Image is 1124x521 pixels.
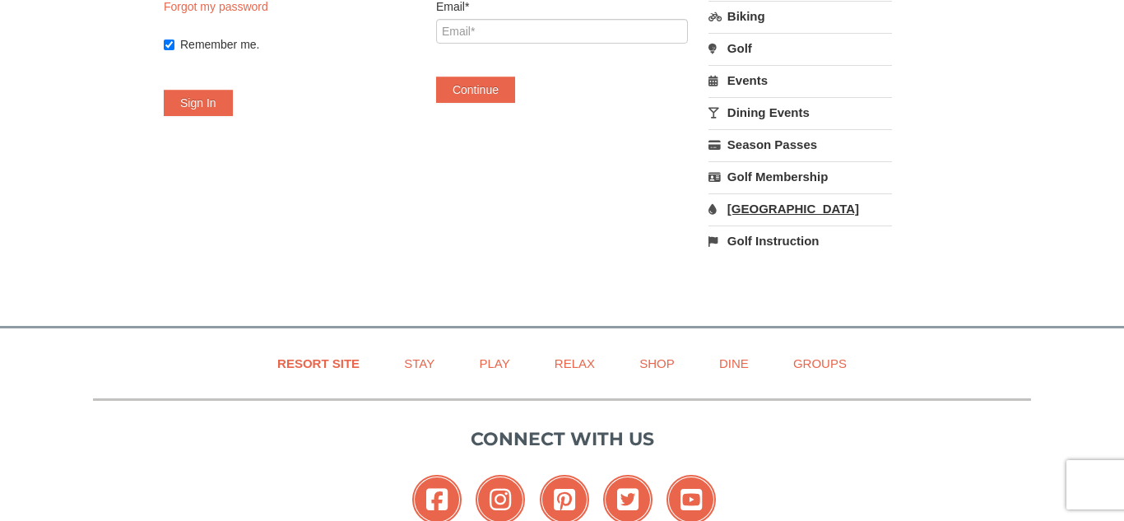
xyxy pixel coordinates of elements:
a: Dining Events [708,97,892,128]
a: Golf Instruction [708,226,892,256]
a: Golf Membership [708,161,892,192]
a: [GEOGRAPHIC_DATA] [708,193,892,224]
a: Dine [699,345,769,382]
a: Relax [534,345,615,382]
a: Season Passes [708,129,892,160]
input: Email* [436,19,688,44]
a: Groups [773,345,867,382]
a: Resort Site [257,345,380,382]
a: Play [458,345,530,382]
a: Shop [619,345,695,382]
button: Continue [436,77,515,103]
a: Golf [708,33,892,63]
p: Connect with us [93,426,1031,453]
a: Biking [708,1,892,31]
button: Sign In [164,90,233,116]
label: Remember me. [180,36,416,53]
a: Events [708,65,892,95]
a: Stay [383,345,455,382]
